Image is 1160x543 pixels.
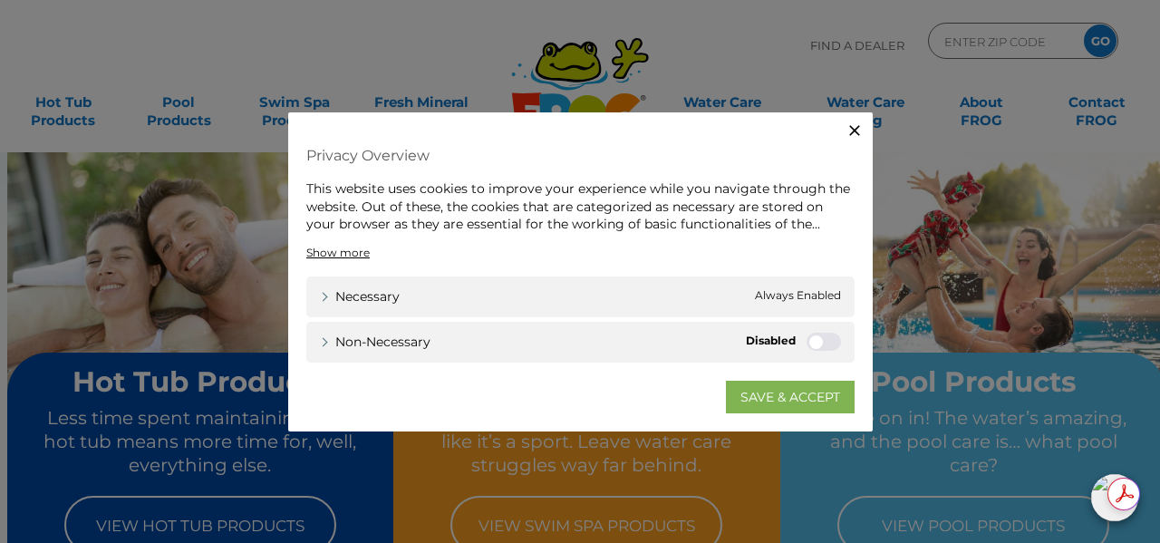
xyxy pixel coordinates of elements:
[306,180,855,234] div: This website uses cookies to improve your experience while you navigate through the website. Out ...
[306,244,370,260] a: Show more
[320,332,430,351] a: Non-necessary
[1091,474,1138,521] img: openIcon
[755,286,841,305] span: Always Enabled
[320,286,400,305] a: Necessary
[726,380,855,412] a: SAVE & ACCEPT
[306,140,855,171] h4: Privacy Overview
